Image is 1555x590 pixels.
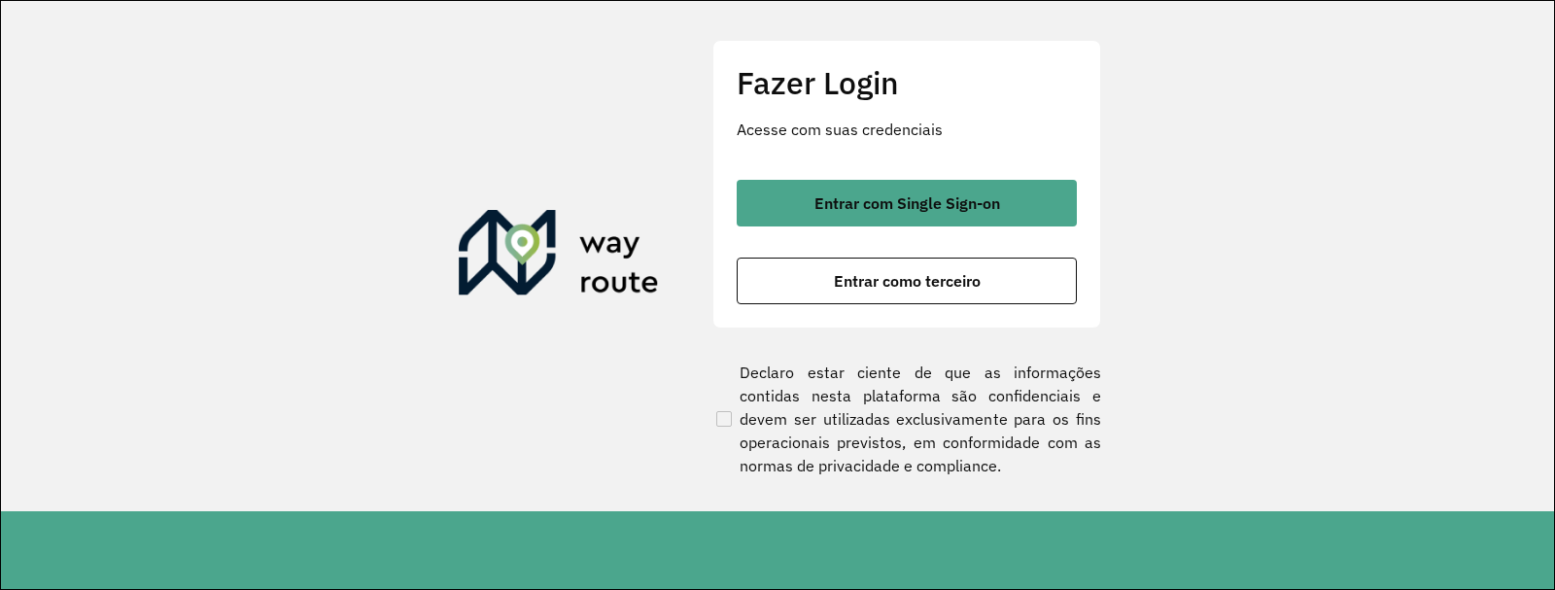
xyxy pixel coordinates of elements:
img: Roteirizador AmbevTech [459,210,659,303]
h2: Fazer Login [737,64,1077,101]
span: Entrar com Single Sign-on [814,195,1000,211]
label: Declaro estar ciente de que as informações contidas nesta plataforma são confidenciais e devem se... [712,361,1101,477]
p: Acesse com suas credenciais [737,118,1077,141]
span: Entrar como terceiro [834,273,981,289]
button: button [737,180,1077,226]
button: button [737,258,1077,304]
